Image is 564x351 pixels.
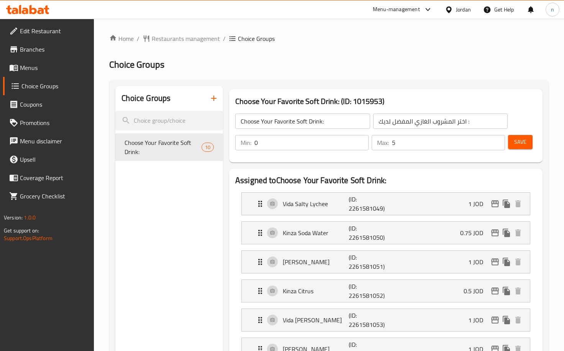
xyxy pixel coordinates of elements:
[202,144,213,151] span: 10
[235,189,536,218] li: Expand
[20,100,88,109] span: Coupons
[512,314,524,326] button: delete
[223,34,226,43] li: /
[512,256,524,268] button: delete
[109,34,549,43] nav: breadcrumb
[20,155,88,164] span: Upsell
[501,256,512,268] button: duplicate
[464,286,489,296] p: 0.5 JOD
[489,256,501,268] button: edit
[460,228,489,237] p: 0.75 JOD
[115,111,223,130] input: search
[3,169,94,187] a: Coverage Report
[20,173,88,182] span: Coverage Report
[235,218,536,247] li: Expand
[514,137,526,147] span: Save
[508,135,533,149] button: Save
[242,280,530,302] div: Expand
[512,198,524,210] button: delete
[109,34,134,43] a: Home
[283,286,349,296] p: Kinza Citrus
[242,251,530,273] div: Expand
[468,315,489,325] p: 1 JOD
[3,77,94,95] a: Choice Groups
[468,199,489,208] p: 1 JOD
[20,63,88,72] span: Menus
[373,5,420,14] div: Menu-management
[283,228,349,237] p: Kinza Soda Water
[137,34,139,43] li: /
[121,93,171,104] h2: Choice Groups
[4,226,39,236] span: Get support on:
[242,193,530,215] div: Expand
[152,34,220,43] span: Restaurants management
[349,195,392,213] p: (ID: 2261581049)
[489,227,501,239] button: edit
[20,45,88,54] span: Branches
[349,311,392,329] p: (ID: 2261581053)
[283,199,349,208] p: Vida Salty Lychee
[283,315,349,325] p: Vida [PERSON_NAME]
[143,34,220,43] a: Restaurants management
[20,26,88,36] span: Edit Restaurant
[21,81,88,91] span: Choice Groups
[4,233,52,243] a: Support.OpsPlatform
[512,285,524,297] button: delete
[3,114,94,132] a: Promotions
[468,257,489,266] p: 1 JOD
[551,5,554,14] span: n
[489,314,501,326] button: edit
[501,285,512,297] button: duplicate
[20,136,88,146] span: Menu disclaimer
[125,138,201,156] span: Choose Your Favorite Soft Drink:
[489,198,501,210] button: edit
[283,257,349,266] p: [PERSON_NAME]
[3,95,94,114] a: Coupons
[20,118,88,127] span: Promotions
[3,22,94,40] a: Edit Restaurant
[3,150,94,169] a: Upsell
[202,143,214,152] div: Choices
[512,227,524,239] button: delete
[109,56,164,73] span: Choice Groups
[501,198,512,210] button: duplicate
[24,213,36,223] span: 1.0.0
[501,227,512,239] button: duplicate
[3,187,94,205] a: Grocery Checklist
[456,5,471,14] div: Jordan
[235,305,536,335] li: Expand
[349,282,392,300] p: (ID: 2261581052)
[241,138,251,147] p: Min:
[3,40,94,58] a: Branches
[242,309,530,331] div: Expand
[377,138,389,147] p: Max:
[235,276,536,305] li: Expand
[489,285,501,297] button: edit
[235,175,536,186] h2: Assigned to Choose Your Favorite Soft Drink:
[20,192,88,201] span: Grocery Checklist
[115,133,223,161] div: Choose Your Favorite Soft Drink:10
[349,224,392,242] p: (ID: 2261581050)
[4,213,23,223] span: Version:
[242,222,530,244] div: Expand
[235,95,536,107] h3: Choose Your Favorite Soft Drink: (ID: 1015953)
[349,253,392,271] p: (ID: 2261581051)
[235,247,536,276] li: Expand
[3,58,94,77] a: Menus
[3,132,94,150] a: Menu disclaimer
[501,314,512,326] button: duplicate
[238,34,275,43] span: Choice Groups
